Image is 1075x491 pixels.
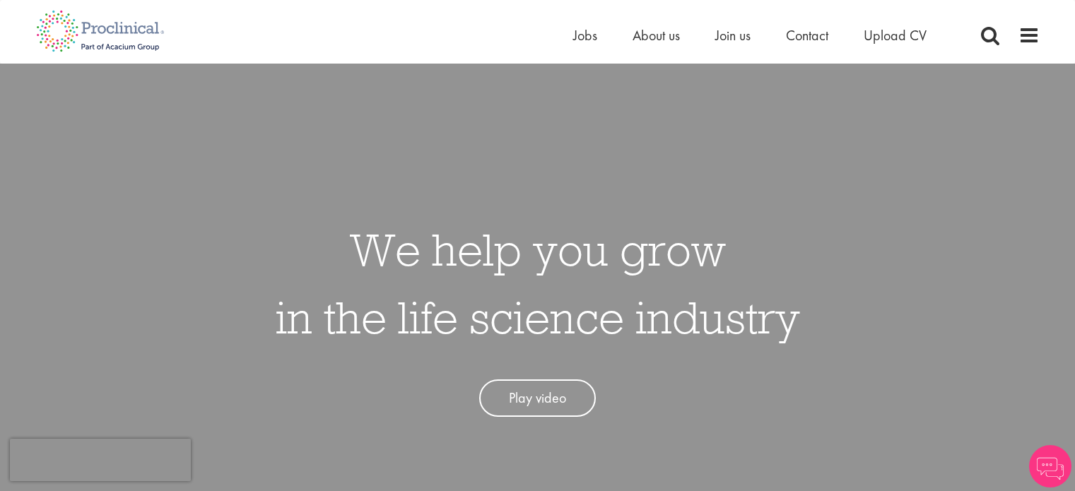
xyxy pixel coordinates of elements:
[786,26,828,45] a: Contact
[479,379,596,417] a: Play video
[573,26,597,45] a: Jobs
[1029,445,1071,487] img: Chatbot
[715,26,751,45] a: Join us
[864,26,927,45] a: Upload CV
[633,26,680,45] a: About us
[276,215,800,351] h1: We help you grow in the life science industry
